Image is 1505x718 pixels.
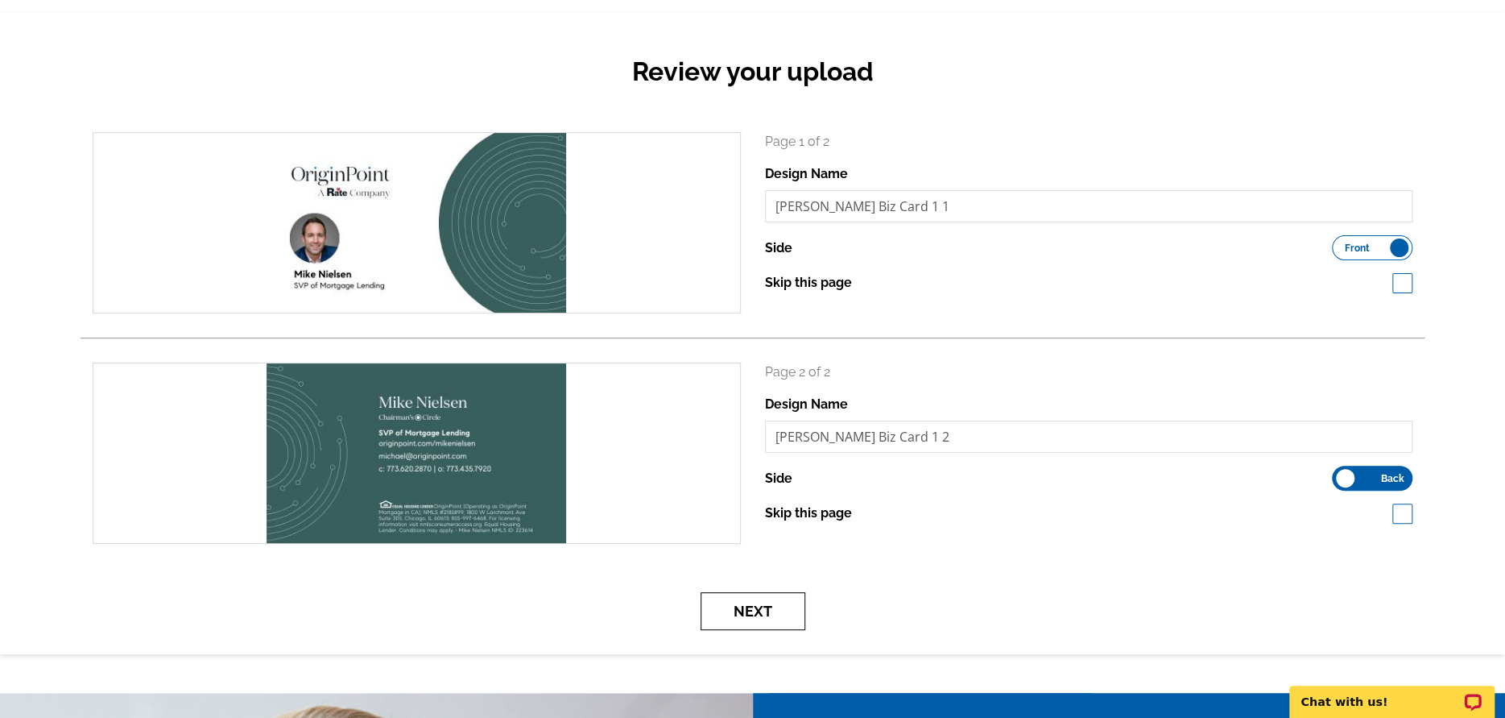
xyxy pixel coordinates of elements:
label: Side [765,239,792,258]
label: Side [765,469,792,488]
span: Front [1345,244,1370,252]
p: Page 1 of 2 [765,132,1413,151]
input: File Name [765,421,1413,453]
label: Skip this page [765,504,852,523]
label: Skip this page [765,273,852,293]
span: Back [1380,475,1404,483]
iframe: LiveChat chat widget [1279,667,1505,718]
input: File Name [765,190,1413,222]
p: Page 2 of 2 [765,363,1413,382]
label: Design Name [765,164,848,184]
h2: Review your upload [81,56,1424,87]
label: Design Name [765,395,848,414]
button: Next [701,592,805,630]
